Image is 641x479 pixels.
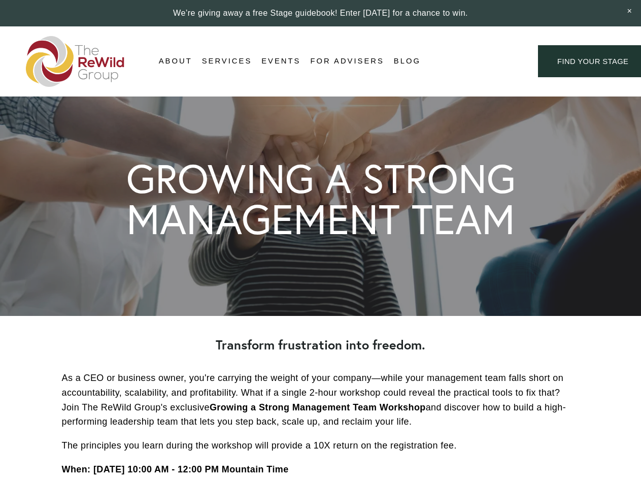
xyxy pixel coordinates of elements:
h1: MANAGEMENT TEAM [126,199,515,240]
span: Services [202,54,252,68]
a: Events [261,54,300,69]
a: folder dropdown [159,54,192,69]
span: About [159,54,192,68]
strong: Transform frustration into freedom. [216,336,425,353]
a: For Advisers [310,54,384,69]
strong: When: [62,464,91,474]
p: As a CEO or business owner, you're carrying the weight of your company—while your management team... [62,371,580,429]
a: Blog [394,54,421,69]
h1: GROWING A STRONG [126,158,516,199]
p: The principles you learn during the workshop will provide a 10X return on the registration fee. [62,438,580,453]
img: The ReWild Group [26,36,125,87]
a: folder dropdown [202,54,252,69]
strong: Growing a Strong Management Team Workshop [210,402,426,412]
